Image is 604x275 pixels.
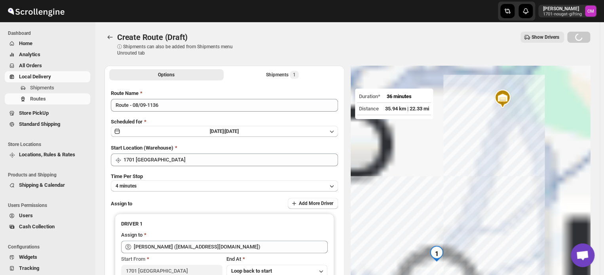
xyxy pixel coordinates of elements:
p: ⓘ Shipments can also be added from Shipments menu Unrouted tab [117,44,242,56]
span: 4 minutes [116,183,137,189]
button: Tracking [5,263,90,274]
span: Cleo Moyo [585,6,596,17]
button: All Orders [5,60,90,71]
span: Store PickUp [19,110,49,116]
span: Widgets [19,254,37,260]
span: Shipping & Calendar [19,182,65,188]
span: Analytics [19,51,40,57]
span: 35.94 km | 22.33 mi [385,106,429,112]
button: Users [5,210,90,221]
button: Routes [5,93,90,104]
p: 1701-nougat-gifting [543,12,582,17]
button: Shipments [5,82,90,93]
input: Search location [123,154,338,166]
button: [DATE]|[DATE] [111,126,338,137]
button: 4 minutes [111,180,338,192]
span: Options [158,72,175,78]
span: [DATE] [225,129,239,134]
span: Standard Shipping [19,121,60,127]
text: CM [587,9,594,14]
span: Routes [30,96,46,102]
span: 36 minutes [387,93,412,99]
span: Dashboard [8,30,91,36]
div: End At [226,255,328,263]
span: Store Locations [8,141,91,148]
span: Home [19,40,32,46]
span: Local Delivery [19,74,51,80]
span: Duration* [359,93,380,99]
span: Show Drivers [532,34,559,40]
span: Create Route (Draft) [117,32,188,42]
span: Locations, Rules & Rates [19,152,75,157]
div: Open chat [571,243,595,267]
button: Routes [104,32,116,43]
span: Products and Shipping [8,172,91,178]
button: Show Drivers [520,32,564,43]
span: Start Location (Warehouse) [111,145,173,151]
span: [DATE] | [210,129,225,134]
button: All Route Options [109,69,224,80]
button: Analytics [5,49,90,60]
span: Users Permissions [8,202,91,209]
span: Loop back to start [231,268,272,274]
span: Distance [359,106,379,112]
button: Cash Collection [5,221,90,232]
span: Start From [121,256,145,262]
img: ScrollEngine [6,1,66,21]
button: Locations, Rules & Rates [5,149,90,160]
span: Users [19,212,33,218]
input: Search assignee [134,241,328,253]
p: [PERSON_NAME] [543,6,582,12]
button: Selected Shipments [225,69,340,80]
span: Tracking [19,265,39,271]
span: Configurations [8,244,91,250]
div: Assign to [121,231,142,239]
button: User menu [538,5,597,17]
div: Shipments [266,71,299,79]
span: Time Per Stop [111,173,143,179]
span: Route Name [111,90,139,96]
span: Add More Driver [299,200,333,207]
button: Add More Driver [288,198,338,209]
h3: DRIVER 1 [121,220,328,228]
button: Home [5,38,90,49]
div: 1 [429,246,444,262]
span: Shipments [30,85,54,91]
span: 1 [293,72,296,78]
button: Shipping & Calendar [5,180,90,191]
span: All Orders [19,63,42,68]
span: Cash Collection [19,224,55,229]
span: Scheduled for [111,119,142,125]
input: Eg: Bengaluru Route [111,99,338,112]
span: Assign to [111,201,132,207]
button: Widgets [5,252,90,263]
